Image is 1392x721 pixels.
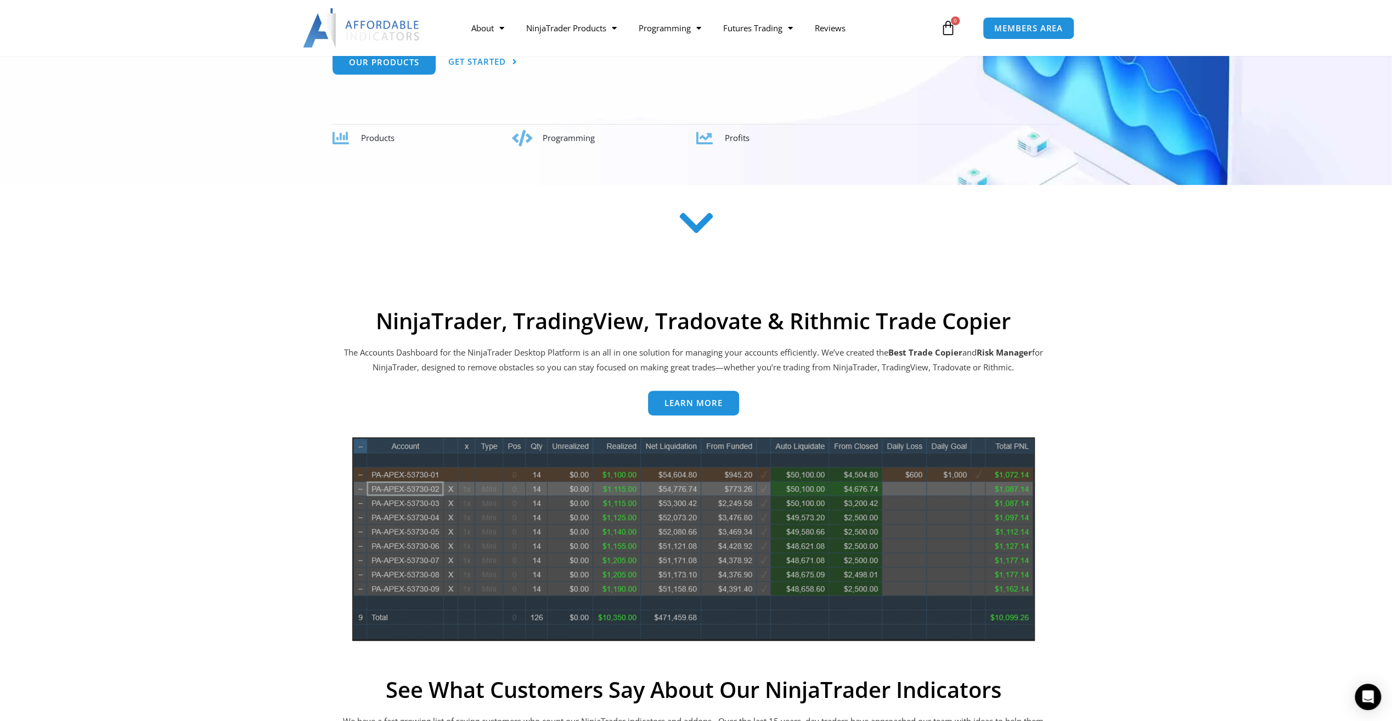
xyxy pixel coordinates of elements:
a: Reviews [803,15,856,41]
span: MEMBERS AREA [994,24,1063,32]
a: Get Started [448,50,517,75]
a: Programming [627,15,712,41]
a: Learn more [648,391,739,415]
p: The Accounts Dashboard for the NinjaTrader Desktop Platform is an all in one solution for managin... [342,345,1045,376]
span: Products [361,132,395,143]
a: 0 [924,12,972,44]
h2: See What Customers Say About Our NinjaTrader Indicators [342,677,1045,703]
span: Profits [725,132,749,143]
nav: Menu [460,15,937,41]
a: Futures Trading [712,15,803,41]
span: Our Products [349,58,419,66]
h2: NinjaTrader, TradingView, Tradovate & Rithmic Trade Copier [342,308,1045,334]
strong: Risk Manager [977,347,1032,358]
span: Programming [543,132,595,143]
span: Get Started [448,58,506,66]
a: About [460,15,515,41]
div: Open Intercom Messenger [1355,684,1381,710]
img: LogoAI | Affordable Indicators – NinjaTrader [303,8,421,48]
a: MEMBERS AREA [983,17,1074,40]
a: NinjaTrader Products [515,15,627,41]
a: Our Products [332,50,436,75]
span: Learn more [664,399,723,407]
span: 0 [951,16,960,25]
img: wideview8 28 2 | Affordable Indicators – NinjaTrader [352,437,1035,641]
b: Best Trade Copier [888,347,962,358]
